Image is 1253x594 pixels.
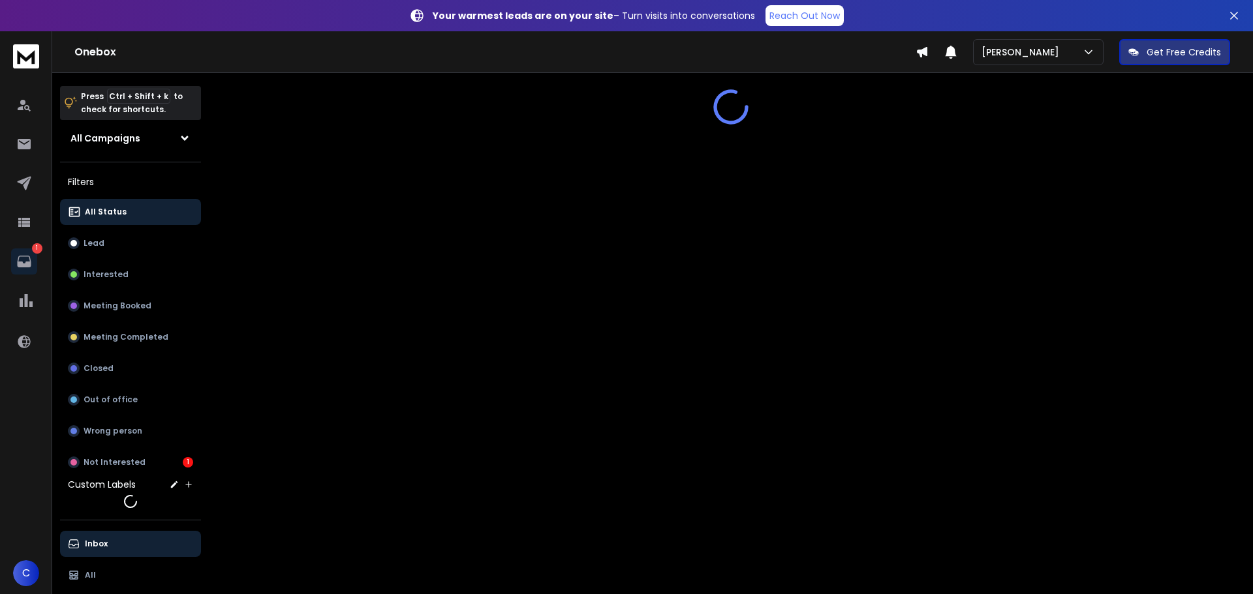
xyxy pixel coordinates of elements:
h3: Custom Labels [68,478,136,491]
button: Not Interested1 [60,449,201,475]
p: Meeting Booked [84,301,151,311]
button: Meeting Booked [60,293,201,319]
h1: All Campaigns [70,132,140,145]
button: Wrong person [60,418,201,444]
button: All Campaigns [60,125,201,151]
p: Interested [84,269,129,280]
p: Inbox [85,539,108,549]
p: All Status [85,207,127,217]
span: Ctrl + Shift + k [107,89,170,104]
button: All [60,562,201,588]
button: Get Free Credits [1119,39,1230,65]
p: Lead [84,238,104,248]
p: Meeting Completed [84,332,168,342]
button: Inbox [60,531,201,557]
button: All Status [60,199,201,225]
button: C [13,560,39,586]
button: Closed [60,355,201,381]
a: Reach Out Now [766,5,844,26]
p: All [85,570,96,580]
button: Lead [60,230,201,256]
img: logo [13,44,39,68]
button: Interested [60,261,201,288]
a: 1 [11,248,37,275]
p: 1 [32,243,42,254]
p: Wrong person [84,426,142,436]
p: Reach Out Now [769,9,840,22]
p: [PERSON_NAME] [982,46,1064,59]
p: Closed [84,363,114,374]
h3: Filters [60,173,201,191]
p: – Turn visits into conversations [433,9,755,22]
p: Get Free Credits [1147,46,1221,59]
strong: Your warmest leads are on your site [433,9,613,22]
div: 1 [183,457,193,468]
button: Meeting Completed [60,324,201,350]
p: Not Interested [84,457,146,468]
button: Out of office [60,387,201,413]
h1: Onebox [74,44,916,60]
p: Out of office [84,394,138,405]
p: Press to check for shortcuts. [81,90,183,116]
